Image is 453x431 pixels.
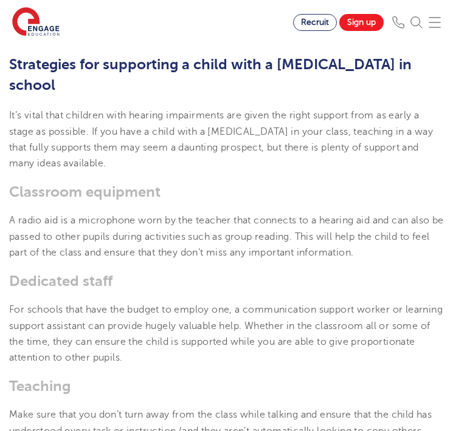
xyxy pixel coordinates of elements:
span: Classroom equipment [9,183,161,200]
span: Teaching [9,378,71,395]
img: Search [410,16,423,29]
a: Recruit [293,14,337,31]
span: It’s vital that children with hearing impairments are given the right support from as early a sta... [9,110,433,169]
span: For schools that have the budget to employ one, a communication support worker or learning suppor... [9,304,443,363]
span: Recruit [301,18,329,27]
img: Phone [392,16,404,29]
a: Sign up [339,14,384,31]
span: Strategies for supporting a child with a [MEDICAL_DATA] in school [9,56,412,93]
span: Dedicated staff [9,273,112,290]
img: Mobile Menu [429,16,441,29]
img: Engage Education [12,7,60,38]
span: A radio aid is a microphone worn by the teacher that connects to a hearing aid and can also be pa... [9,215,444,258]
